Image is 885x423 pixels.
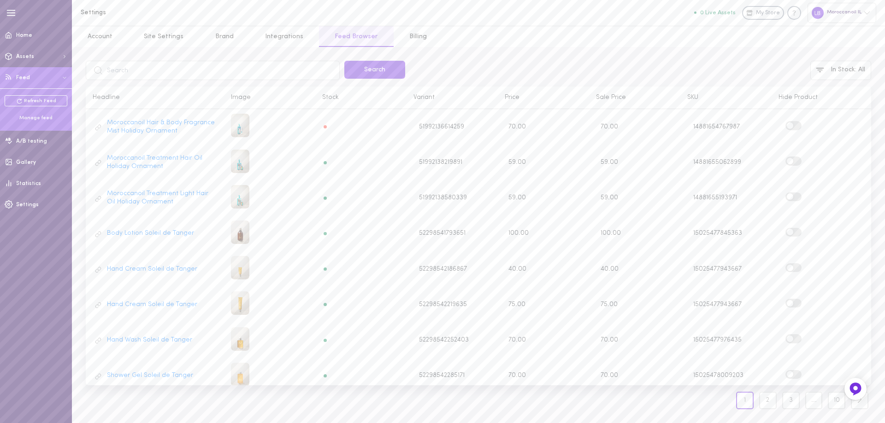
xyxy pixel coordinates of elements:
a: 2 [759,392,777,409]
span: Gallery [16,160,36,165]
a: 1 [733,392,756,409]
span: 75.00 [508,301,525,308]
div: Image [224,93,315,102]
span: 52298541793651 [419,229,466,238]
span: 75.00 [601,301,618,308]
a: Billing [394,26,442,47]
span: Settings [16,202,39,208]
a: Refresh Feed [5,95,67,106]
div: Headline [86,93,224,102]
a: Hand Cream Soleil de Tanger [107,301,197,309]
a: 0 Live Assets [694,10,742,16]
span: Statistics [16,181,41,186]
span: Feed [16,75,30,81]
div: Knowledge center [787,6,801,20]
a: Hand Wash Soleil de Tanger [107,336,192,344]
div: Manage feed [5,115,67,122]
span: 14881654767987 [693,123,740,130]
span: 59.00 [508,159,526,166]
span: 15025478009203 [693,372,743,379]
div: Stock [315,93,407,102]
span: 52298542186867 [419,265,467,273]
a: Moroccanoil Hair & Body Fragrance Mist Holiday Ornament [107,119,217,135]
span: 70.00 [601,372,618,379]
span: 51992138219891 [419,158,462,167]
div: SKU [680,93,772,102]
a: Body Lotion Soleil de Tanger [107,229,194,238]
input: Search [86,61,340,80]
a: Account [72,26,128,47]
span: 14881655062899 [693,159,741,166]
span: 51992138580339 [419,194,467,202]
span: 40.00 [601,266,619,272]
span: 14881655193971 [693,194,737,201]
button: Search [344,61,405,79]
div: Sale Price [589,93,680,102]
div: Price [498,93,589,102]
a: 10 [825,392,848,409]
button: In Stock: All [810,61,871,80]
div: Hide Product [772,93,863,102]
a: Brand [200,26,249,47]
a: Moroccanoil Treatment Light Hair Oil Holiday Ornament [107,190,217,206]
span: 15025477943667 [693,266,742,272]
span: 100.00 [508,230,529,237]
a: 2 [756,392,779,409]
h1: Settings [81,9,233,16]
span: 52298542252403 [419,336,469,344]
span: 15025477845363 [693,230,742,237]
a: 3 [779,392,802,409]
a: 3 [782,392,800,409]
button: 0 Live Assets [694,10,736,16]
span: 15025477943667 [693,301,742,308]
a: Moroccanoil Treatment Hair Oil Holiday Ornament [107,154,217,171]
span: 100.00 [601,230,621,237]
a: Hand Cream Soleil de Tanger [107,265,197,273]
span: 59.00 [601,194,618,201]
a: Site Settings [128,26,199,47]
a: Shower Gel Soleil de Tanger [107,371,193,380]
a: ... [805,392,823,409]
span: 70.00 [508,372,526,379]
a: Integrations [249,26,319,47]
span: Assets [16,54,34,59]
span: 70.00 [601,336,618,343]
span: 59.00 [601,159,618,166]
span: Home [16,33,32,38]
span: 59.00 [508,194,526,201]
span: 52298542285171 [419,371,465,380]
span: 70.00 [601,123,618,130]
span: 52298542219635 [419,301,467,309]
span: 40.00 [508,266,526,272]
a: 1 [736,392,754,409]
span: 15025477976435 [693,336,742,343]
span: 70.00 [508,123,526,130]
span: 70.00 [508,336,526,343]
a: 10 [828,392,845,409]
a: Feed Browser [319,26,393,47]
span: My Store [756,9,780,17]
span: 51992136614259 [419,123,464,131]
img: Feedback Button [849,382,862,396]
div: Variant [407,93,498,102]
span: A/B testing [16,139,47,144]
a: My Store [742,6,784,20]
div: Moroccanoil IL [808,3,876,23]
